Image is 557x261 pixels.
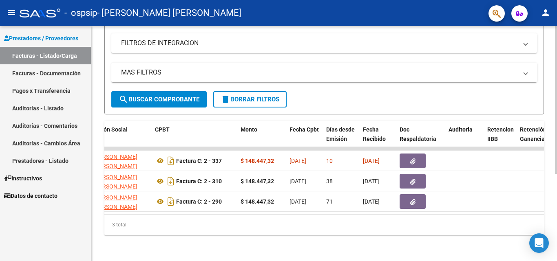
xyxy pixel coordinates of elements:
span: 10 [326,158,333,164]
span: [DATE] [363,178,380,184]
span: Prestadores / Proveedores [4,34,78,43]
datatable-header-cell: Razón Social [91,121,152,157]
mat-icon: search [119,94,128,104]
mat-panel-title: MAS FILTROS [121,68,517,77]
i: Descargar documento [166,175,176,188]
div: 27169351290 [94,152,148,169]
datatable-header-cell: Retencion IIBB [484,121,517,157]
span: Retencion IIBB [487,126,514,142]
span: Días desde Emisión [326,126,355,142]
datatable-header-cell: Retención Ganancias [517,121,549,157]
span: - ospsip [64,4,97,22]
span: Razón Social [94,126,128,133]
div: 3 total [104,215,544,235]
i: Descargar documento [166,154,176,167]
mat-expansion-panel-header: MAS FILTROS [111,63,537,82]
datatable-header-cell: Monto [237,121,286,157]
span: [DATE] [290,158,306,164]
span: [PERSON_NAME] [PERSON_NAME] [94,194,137,210]
span: Retención Ganancias [520,126,548,142]
span: Borrar Filtros [221,96,279,103]
strong: $ 148.447,32 [241,158,274,164]
span: Fecha Cpbt [290,126,319,133]
mat-expansion-panel-header: FILTROS DE INTEGRACION [111,33,537,53]
span: [DATE] [290,198,306,205]
span: CPBT [155,126,170,133]
span: Auditoria [449,126,473,133]
strong: $ 148.447,32 [241,178,274,184]
div: Open Intercom Messenger [529,233,549,253]
i: Descargar documento [166,195,176,208]
mat-icon: delete [221,94,230,104]
span: 71 [326,198,333,205]
datatable-header-cell: Doc Respaldatoria [396,121,445,157]
button: Borrar Filtros [213,91,287,107]
span: Monto [241,126,257,133]
span: Doc Respaldatoria [400,126,436,142]
datatable-header-cell: CPBT [152,121,237,157]
span: - [PERSON_NAME] [PERSON_NAME] [97,4,241,22]
mat-icon: menu [7,8,16,18]
strong: Factura C: 2 - 290 [176,198,222,205]
datatable-header-cell: Fecha Cpbt [286,121,323,157]
strong: Factura C: 2 - 337 [176,158,222,164]
datatable-header-cell: Fecha Recibido [360,121,396,157]
datatable-header-cell: Días desde Emisión [323,121,360,157]
span: Datos de contacto [4,191,57,200]
datatable-header-cell: Auditoria [445,121,484,157]
span: [DATE] [363,158,380,164]
strong: Factura C: 2 - 310 [176,178,222,184]
span: Buscar Comprobante [119,96,199,103]
mat-icon: person [541,8,550,18]
button: Buscar Comprobante [111,91,207,107]
span: [PERSON_NAME] [PERSON_NAME] [94,174,137,190]
span: Instructivos [4,174,42,183]
strong: $ 148.447,32 [241,198,274,205]
span: [DATE] [290,178,306,184]
span: Fecha Recibido [363,126,386,142]
div: 27169351290 [94,193,148,210]
span: [PERSON_NAME] [PERSON_NAME] [94,154,137,169]
mat-panel-title: FILTROS DE INTEGRACION [121,39,517,48]
span: [DATE] [363,198,380,205]
span: 38 [326,178,333,184]
div: 27169351290 [94,173,148,190]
